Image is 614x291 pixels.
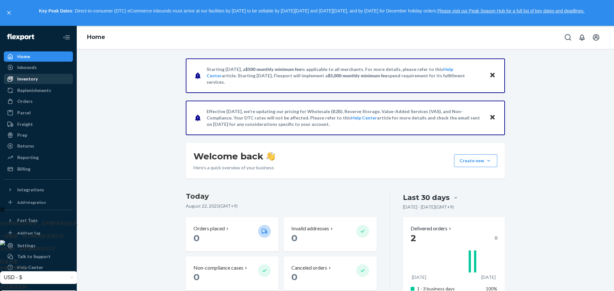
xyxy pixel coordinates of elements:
button: Integrations [4,185,73,195]
a: Reporting [4,152,73,163]
p: Orders placed [193,225,225,232]
p: [DATE] - [DATE] ( GMT+9 ) [403,204,454,210]
a: Orders [4,96,73,106]
span: $5,000 monthly minimum fee [328,73,388,78]
button: Delivered orders [411,225,453,232]
span: 0 [193,272,200,282]
h1: Welcome back [193,150,275,162]
div: Home [17,53,30,60]
span: 0 [291,233,297,243]
button: Canceled orders 0 [284,257,376,291]
button: Open notifications [576,31,588,44]
a: Inbounds [4,62,73,73]
img: hand-wave emoji [266,152,275,161]
button: Non-compliance cases 0 [186,257,279,291]
a: Freight [4,119,73,129]
div: Billing [17,166,30,172]
p: [DATE] [481,274,496,280]
div: Returns [17,143,34,149]
div: 0 [411,232,497,244]
span: 2 [411,233,416,243]
p: Effective [DATE], we're updating our pricing for Wholesale (B2B), Reserve Storage, Value-Added Se... [207,108,483,127]
p: Here’s a quick overview of your business [193,165,275,171]
p: Invalid addresses [291,225,329,232]
button: Open Search Box [562,31,574,44]
div: Freight [17,121,33,127]
a: Billing [4,164,73,174]
a: Prep [4,130,73,140]
p: Non-compliance cases [193,264,243,272]
strong: Key Peak Dates [39,8,72,13]
button: Orders placed 0 [186,217,279,251]
button: Invalid addresses 0 [284,217,376,251]
button: Close Navigation [60,31,73,44]
p: Starting [DATE], a is applicable to all merchants. For more details, please refer to this article... [207,66,483,85]
button: Close [488,71,497,80]
h3: Today [186,191,377,202]
div: Last 30 days [403,193,450,203]
p: August 22, 2025 ( GMT+9 ) [186,203,377,209]
a: Home [87,34,105,41]
div: Prep [17,132,27,138]
div: Add Integration [17,200,46,205]
ol: breadcrumbs [82,28,110,47]
button: close, [6,10,12,16]
a: Replenishments [4,85,73,96]
p: [DATE] [412,274,426,280]
a: Inventory [4,74,73,84]
a: Help Center [207,66,453,78]
div: Reporting [17,154,39,161]
div: Inbounds [17,64,37,71]
div: Integrations [17,187,44,193]
span: USD - $ [4,272,74,284]
a: Home [4,51,73,62]
img: Flexport logo [7,34,34,40]
button: Close [488,113,497,122]
span: 0 [291,272,297,282]
p: Canceled orders [291,264,327,272]
a: Please visit our Peak Season Hub for a full list of key dates and deadlines. [437,8,585,13]
button: Open account menu [590,31,602,44]
div: Parcel [17,110,31,116]
a: Parcel [4,108,73,118]
span: 0 [193,233,200,243]
a: Add Integration [4,197,73,207]
button: Create new [454,154,497,167]
p: : Direct-to-consumer (DTC) eCommerce inbounds must arrive at our facilities by [DATE] to be sella... [15,6,608,17]
a: Returns [4,141,73,151]
span: $500 monthly minimum fee [245,66,302,72]
div: Orders [17,98,33,104]
div: Replenishments [17,87,51,94]
div: Inventory [17,76,38,82]
a: Help Center [351,115,377,120]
